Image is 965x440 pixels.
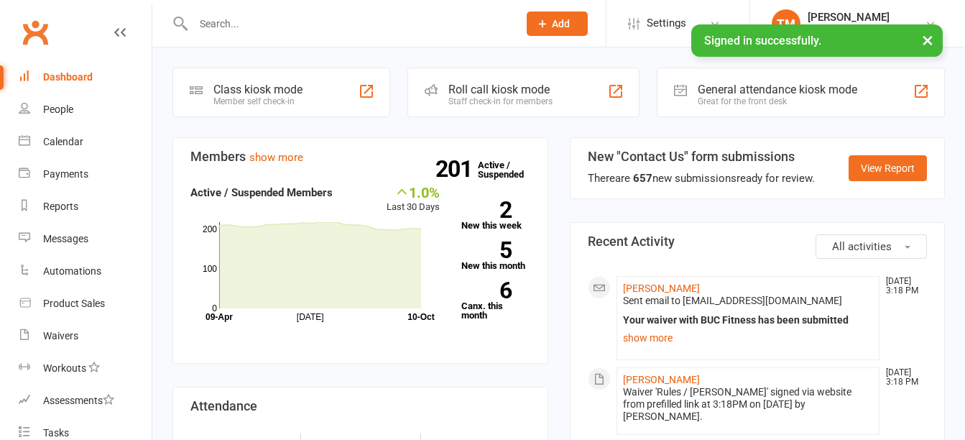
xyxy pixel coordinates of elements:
[588,170,815,187] div: There are new submissions ready for review.
[461,280,512,301] strong: 6
[588,234,928,249] h3: Recent Activity
[190,150,530,164] h3: Members
[772,9,800,38] div: TM
[816,234,927,259] button: All activities
[19,320,152,352] a: Waivers
[19,223,152,255] a: Messages
[879,277,926,295] time: [DATE] 3:18 PM
[43,233,88,244] div: Messages
[249,151,303,164] a: show more
[698,83,857,96] div: General attendance kiosk mode
[915,24,941,55] button: ×
[879,368,926,387] time: [DATE] 3:18 PM
[623,283,700,294] a: [PERSON_NAME]
[623,374,700,385] a: [PERSON_NAME]
[832,240,892,253] span: All activities
[435,158,478,180] strong: 201
[19,158,152,191] a: Payments
[43,298,105,309] div: Product Sales
[19,126,152,158] a: Calendar
[43,201,78,212] div: Reports
[43,136,83,147] div: Calendar
[552,18,570,29] span: Add
[623,328,874,348] a: show more
[19,288,152,320] a: Product Sales
[19,255,152,288] a: Automations
[43,427,69,439] div: Tasks
[461,242,530,270] a: 5New this month
[43,71,93,83] div: Dashboard
[19,93,152,126] a: People
[588,150,815,164] h3: New "Contact Us" form submissions
[448,96,553,106] div: Staff check-in for members
[43,265,101,277] div: Automations
[623,295,842,306] span: Sent email to [EMAIL_ADDRESS][DOMAIN_NAME]
[19,61,152,93] a: Dashboard
[17,14,53,50] a: Clubworx
[808,24,890,37] div: BUC Fitness
[461,239,512,261] strong: 5
[623,386,874,423] div: Waiver 'Rules / [PERSON_NAME]' signed via website from prefilled link at 3:18PM on [DATE] by [PER...
[448,83,553,96] div: Roll call kiosk mode
[19,352,152,385] a: Workouts
[189,14,508,34] input: Search...
[633,172,652,185] strong: 657
[43,104,73,115] div: People
[808,11,890,24] div: [PERSON_NAME]
[623,314,874,326] div: Your waiver with BUC Fitness has been submitted
[647,7,686,40] span: Settings
[461,282,530,320] a: 6Canx. this month
[704,34,821,47] span: Signed in successfully.
[19,385,152,417] a: Assessments
[19,191,152,223] a: Reports
[478,150,541,190] a: 201Active / Suspended
[527,12,588,36] button: Add
[461,201,530,230] a: 2New this week
[213,96,303,106] div: Member self check-in
[213,83,303,96] div: Class kiosk mode
[698,96,857,106] div: Great for the front desk
[190,186,333,199] strong: Active / Suspended Members
[190,399,530,413] h3: Attendance
[387,184,440,215] div: Last 30 Days
[461,199,512,221] strong: 2
[43,330,78,342] div: Waivers
[849,155,927,181] a: View Report
[43,168,88,180] div: Payments
[43,362,86,374] div: Workouts
[43,395,114,406] div: Assessments
[387,184,440,200] div: 1.0%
